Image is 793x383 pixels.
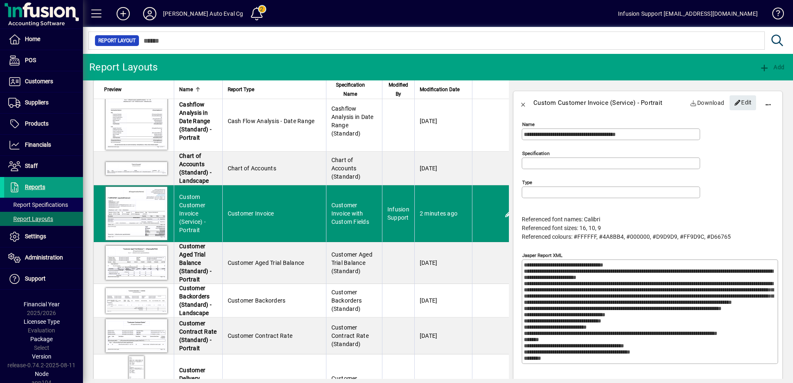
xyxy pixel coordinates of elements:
span: Cashflow Analysis in Date Range (Standard) - Portrait [179,101,212,141]
span: Cash Flow Analysis - Date Range [228,118,315,124]
a: Knowledge Base [766,2,783,29]
span: Node [35,371,49,377]
span: Report Layout [98,36,136,45]
div: Modification Date [420,85,467,94]
span: Referenced font sizes: 16, 10, 9 [522,225,601,231]
span: Administration [25,254,63,261]
span: Reports [25,184,45,190]
span: Chart of Accounts [228,165,276,172]
span: Customer Contract Rate (Standard) [331,324,369,347]
span: Home [25,36,40,42]
td: [DATE] [414,152,472,185]
span: Settings [25,233,46,240]
span: Customer Contract Rate (Standard) - Portrait [179,320,216,351]
span: Specification Name [331,80,370,99]
span: Customer Aged Trial Balance (Standard) [331,251,372,274]
span: Report Specifications [8,201,68,208]
span: Download [690,96,725,109]
span: Custom Customer Invoice (Service) - Portrait [179,194,206,233]
div: Report Type [228,85,321,94]
span: Customer Aged Trial Balance [228,259,304,266]
span: Customer Backorders (Standard) - Landscape [179,285,212,316]
span: POS [25,57,36,63]
span: Financials [25,141,51,148]
span: Support [25,275,46,282]
a: Settings [4,226,83,247]
button: Add [757,60,786,75]
button: Profile [136,6,163,21]
div: Report Layouts [89,61,158,74]
mat-label: Specification [522,150,550,156]
span: Chart of Accounts (Standard) - Landscape [179,153,212,184]
span: Referenced font names: Calibri [522,216,600,223]
button: Edit [730,95,756,110]
a: POS [4,50,83,71]
span: Package [30,336,53,342]
span: Customer Contract Rate [228,332,293,339]
a: Staff [4,156,83,177]
mat-label: Jasper Report XML [522,252,562,258]
div: Infusion Support [EMAIL_ADDRESS][DOMAIN_NAME] [618,7,758,20]
span: Customer Invoice with Custom Fields [331,202,369,225]
span: Licensee Type [24,318,60,325]
td: [DATE] [414,90,472,152]
span: Add [759,64,784,70]
div: Specification Name [331,80,377,99]
span: Report Layouts [8,216,53,222]
span: Report Type [228,85,254,94]
a: Report Layouts [4,212,83,226]
span: Suppliers [25,99,49,106]
div: Custom Customer Invoice (Service) - Portrait [533,96,662,109]
span: Customer Backorders (Standard) [331,289,362,312]
td: [DATE] [414,242,472,284]
td: [DATE] [414,284,472,318]
mat-label: Type [522,179,532,185]
span: Edit [734,96,752,109]
td: [DATE] [414,318,472,354]
a: Customers [4,71,83,92]
mat-label: Name [522,121,535,127]
a: Report Specifications [4,198,83,212]
span: Customer Invoice [228,210,274,217]
a: Administration [4,247,83,268]
div: Name [179,85,217,94]
span: Name [179,85,193,94]
span: Modification Date [420,85,460,94]
a: Financials [4,135,83,155]
span: Modified By [387,80,409,99]
span: Preview [104,85,122,94]
td: 2 minutes ago [414,185,472,242]
span: Cashflow Analysis in Date Range (Standard) [331,105,374,137]
a: Suppliers [4,92,83,113]
span: Customer Aged Trial Balance (Standard) - Portrait [179,243,212,283]
button: Add [110,6,136,21]
a: Download [687,95,728,110]
span: Referenced colours: #FFFFFF, #4A8BB4, #000000, #D9D9D9, #FF9D9C, #D66765 [522,233,731,240]
button: Back [513,93,533,113]
button: More options [758,93,778,113]
span: Customers [25,78,53,85]
span: Chart of Accounts (Standard) [331,157,361,180]
a: Support [4,269,83,289]
span: Customer Backorders [228,297,286,304]
span: Products [25,120,49,127]
span: Infusion Support [387,206,409,221]
button: Edit [502,207,516,220]
span: Staff [25,162,38,169]
a: Products [4,114,83,134]
a: Home [4,29,83,50]
div: [PERSON_NAME] Auto Eval Cg [163,7,243,20]
span: Financial Year [24,301,60,308]
span: Version [32,353,51,360]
